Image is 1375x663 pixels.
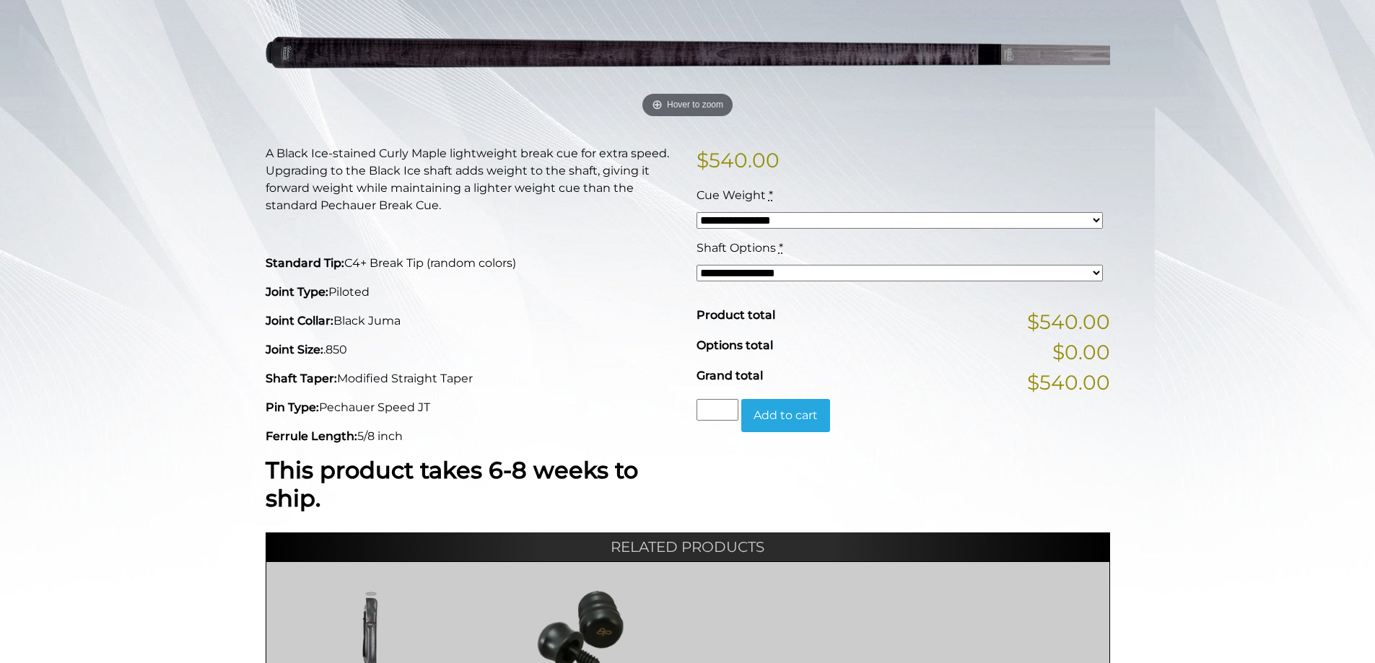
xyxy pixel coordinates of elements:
[266,285,328,299] strong: Joint Type:
[1027,367,1110,398] span: $540.00
[697,241,776,255] span: Shaft Options
[741,399,830,432] button: Add to cart
[769,188,773,202] abbr: required
[266,312,679,330] p: Black Juma
[697,338,773,352] span: Options total
[266,456,638,511] strong: This product takes 6-8 weeks to ship.
[697,308,775,322] span: Product total
[266,314,333,328] strong: Joint Collar:
[266,532,1110,561] h2: Related products
[697,148,780,172] bdi: 540.00
[697,188,766,202] span: Cue Weight
[266,341,679,359] p: .850
[266,429,357,443] strong: Ferrule Length:
[1027,307,1110,337] span: $540.00
[266,372,337,385] strong: Shaft Taper:
[266,255,679,272] p: C4+ Break Tip (random colors)
[266,145,679,214] p: A Black Ice-stained Curly Maple lightweight break cue for extra speed. Upgrading to the Black Ice...
[266,256,344,270] strong: Standard Tip:
[1052,337,1110,367] span: $0.00
[266,428,679,445] p: 5/8 inch
[266,399,679,416] p: Pechauer Speed JT
[266,284,679,301] p: Piloted
[266,370,679,387] p: Modified Straight Taper
[266,400,319,414] strong: Pin Type:
[697,369,763,382] span: Grand total
[697,399,738,421] input: Product quantity
[779,241,783,255] abbr: required
[266,343,323,356] strong: Joint Size:
[697,148,709,172] span: $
